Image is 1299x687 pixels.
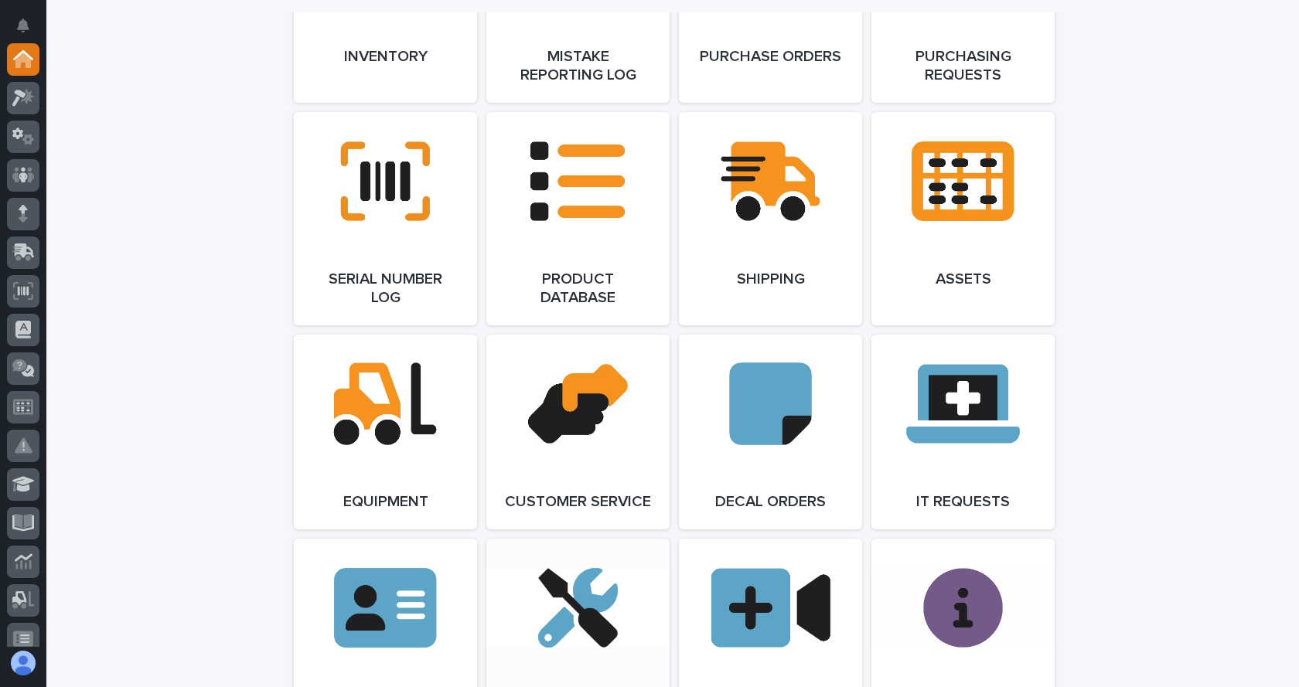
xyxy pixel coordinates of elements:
[486,335,670,529] a: Customer Service
[486,112,670,325] a: Product Database
[679,112,862,325] a: Shipping
[294,335,477,529] a: Equipment
[19,19,39,43] div: Notifications
[679,335,862,529] a: Decal Orders
[7,9,39,42] button: Notifications
[294,112,477,325] a: Serial Number Log
[7,647,39,679] button: users-avatar
[871,335,1055,529] a: IT Requests
[871,112,1055,325] a: Assets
